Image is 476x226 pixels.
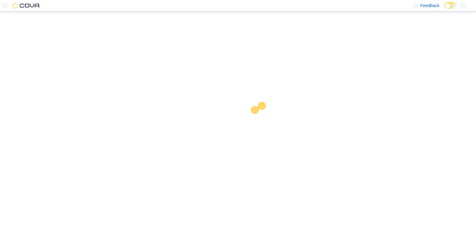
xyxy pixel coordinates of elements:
[238,97,284,144] img: cova-loader
[421,2,439,9] span: Feedback
[444,2,457,9] input: Dark Mode
[12,2,40,9] img: Cova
